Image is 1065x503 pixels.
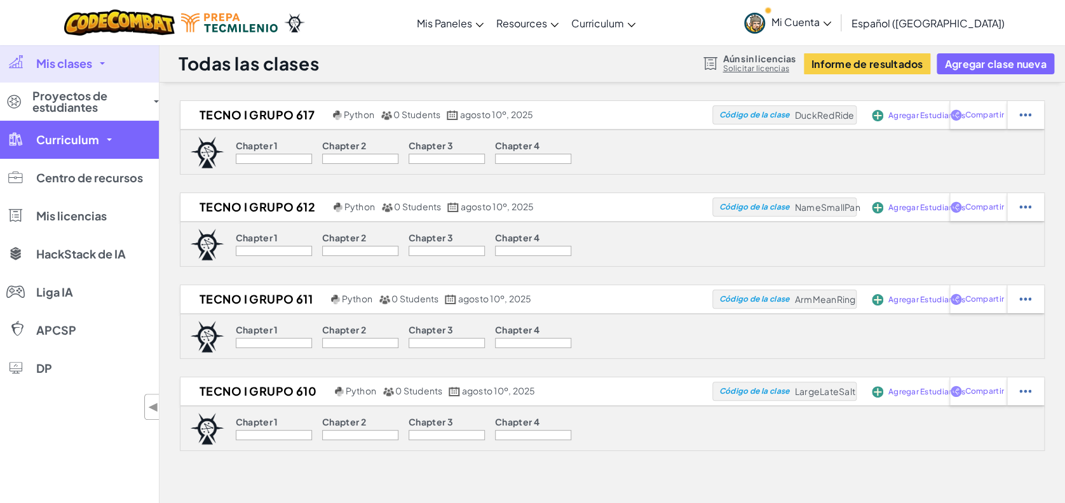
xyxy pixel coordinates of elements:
h2: Tecno I Grupo 617 [180,105,330,124]
span: 0 Students [395,385,442,396]
img: IconAddStudents.svg [872,110,883,121]
span: Curriculum [571,17,624,30]
span: 0 Students [393,109,440,120]
span: Centro de recursos [36,172,143,184]
span: Código de la clase [719,203,789,211]
span: agosto 10º, 2025 [461,201,534,212]
a: Tecno I Grupo 611 Python 0 Students agosto 10º, 2025 [180,290,712,309]
img: python.png [334,203,343,212]
img: IconStudentEllipsis.svg [1019,293,1031,305]
span: Liga IA [36,286,73,298]
img: MultipleUsers.png [379,295,390,304]
p: Chapter 1 [236,140,278,151]
img: MultipleUsers.png [381,111,392,120]
h2: Tecno i Grupo 612 [180,198,330,217]
p: Chapter 2 [322,232,366,243]
img: IconAddStudents.svg [872,202,883,213]
p: Chapter 1 [236,417,278,427]
a: Tecno i Grupo 612 Python 0 Students agosto 10º, 2025 [180,198,712,217]
a: Tecno I Grupo 617 Python 0 Students agosto 10º, 2025 [180,105,712,124]
span: Python [346,385,376,396]
span: HackStack de IA [36,248,126,260]
span: Python [344,201,375,212]
span: Curriculum [36,134,99,145]
img: IconStudentEllipsis.svg [1019,201,1031,213]
span: Mis licencias [36,210,107,222]
img: python.png [333,111,343,120]
img: IconStudentEllipsis.svg [1019,386,1031,397]
span: Español ([GEOGRAPHIC_DATA]) [851,17,1005,30]
p: Chapter 3 [409,325,453,335]
p: Chapter 2 [322,417,366,427]
p: Chapter 3 [409,232,453,243]
span: Mis clases [36,58,92,69]
img: avatar [744,13,765,34]
button: Informe de resultados [804,53,931,74]
a: Tecno I Grupo 610 Python 0 Students agosto 10º, 2025 [180,382,712,401]
img: calendar.svg [445,295,456,304]
img: MultipleUsers.png [381,203,393,212]
span: Agregar Estudiantes [888,388,965,396]
img: calendar.svg [447,111,458,120]
span: DuckRedRide [794,109,854,121]
a: Mis Paneles [410,6,490,40]
span: agosto 10º, 2025 [460,109,534,120]
span: Resources [496,17,547,30]
span: Mi Cuenta [771,15,831,29]
img: calendar.svg [449,387,460,396]
img: IconShare_Purple.svg [950,293,962,305]
span: Código de la clase [719,295,789,303]
span: Compartir [965,387,1003,395]
span: Compartir [965,203,1003,211]
p: Chapter 4 [495,417,539,427]
span: Compartir [965,111,1003,119]
span: Proyectos de estudiantes [32,90,146,113]
h1: Todas las clases [179,51,319,76]
p: Chapter 4 [495,232,539,243]
a: Curriculum [565,6,642,40]
span: Aún sin licencias [722,53,796,64]
img: logo [190,137,224,168]
span: agosto 10º, 2025 [462,385,536,396]
span: Código de la clase [719,111,789,119]
img: IconAddStudents.svg [872,386,883,398]
p: Chapter 2 [322,325,366,335]
span: Agregar Estudiantes [888,296,965,304]
span: Python [342,293,372,304]
span: Agregar Estudiantes [888,204,965,211]
img: MultipleUsers.png [383,387,394,396]
img: Ozaria [284,13,304,32]
span: LargeLateSalt [794,386,855,397]
img: IconShare_Purple.svg [950,201,962,213]
img: logo [190,229,224,260]
span: ◀ [148,398,159,416]
img: IconShare_Purple.svg [950,386,962,397]
h2: Tecno I Grupo 611 [180,290,328,309]
h2: Tecno I Grupo 610 [180,382,332,401]
span: agosto 10º, 2025 [458,293,532,304]
p: Chapter 2 [322,140,366,151]
img: logo [190,413,224,445]
a: Resources [490,6,565,40]
p: Chapter 3 [409,417,453,427]
a: Mi Cuenta [738,3,838,43]
img: Tecmilenio logo [181,13,278,32]
span: Compartir [965,295,1003,303]
img: IconAddStudents.svg [872,294,883,305]
p: Chapter 4 [495,325,539,335]
img: calendar.svg [447,203,459,212]
img: IconShare_Purple.svg [950,109,962,121]
span: Agregar Estudiantes [888,112,965,119]
p: Chapter 1 [236,325,278,335]
span: Python [344,109,374,120]
span: NameSmallPan [794,201,860,213]
img: python.png [331,295,341,304]
img: CodeCombat logo [64,10,175,36]
a: Español ([GEOGRAPHIC_DATA]) [845,6,1011,40]
p: Chapter 1 [236,232,278,243]
span: Código de la clase [719,387,789,395]
a: Solicitar licencias [722,64,796,74]
span: 0 Students [394,201,441,212]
